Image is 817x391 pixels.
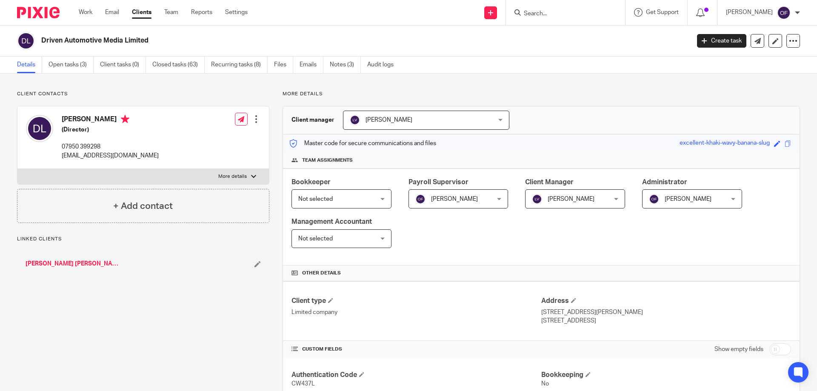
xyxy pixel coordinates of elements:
[17,32,35,50] img: svg%3E
[17,91,269,97] p: Client contacts
[523,10,600,18] input: Search
[291,116,334,124] h3: Client manager
[291,218,372,225] span: Management Accountant
[431,196,478,202] span: [PERSON_NAME]
[541,371,791,380] h4: Bookkeeping
[298,196,333,202] span: Not selected
[541,297,791,305] h4: Address
[164,8,178,17] a: Team
[548,196,594,202] span: [PERSON_NAME]
[649,194,659,204] img: svg%3E
[680,139,770,148] div: excellent-khaki-wavy-banana-slug
[298,236,333,242] span: Not selected
[697,34,746,48] a: Create task
[541,308,791,317] p: [STREET_ADDRESS][PERSON_NAME]
[291,297,541,305] h4: Client type
[714,345,763,354] label: Show empty fields
[415,194,426,204] img: svg%3E
[17,57,42,73] a: Details
[302,157,353,164] span: Team assignments
[132,8,151,17] a: Clients
[330,57,361,73] a: Notes (3)
[642,179,687,186] span: Administrator
[350,115,360,125] img: svg%3E
[62,151,159,160] p: [EMAIL_ADDRESS][DOMAIN_NAME]
[49,57,94,73] a: Open tasks (3)
[100,57,146,73] a: Client tasks (0)
[541,381,549,387] span: No
[665,196,711,202] span: [PERSON_NAME]
[152,57,205,73] a: Closed tasks (63)
[17,7,60,18] img: Pixie
[289,139,436,148] p: Master code for secure communications and files
[532,194,542,204] img: svg%3E
[777,6,791,20] img: svg%3E
[62,115,159,126] h4: [PERSON_NAME]
[218,173,247,180] p: More details
[291,308,541,317] p: Limited company
[211,57,268,73] a: Recurring tasks (8)
[525,179,574,186] span: Client Manager
[121,115,129,123] i: Primary
[291,381,315,387] span: CW437L
[300,57,323,73] a: Emails
[366,117,412,123] span: [PERSON_NAME]
[79,8,92,17] a: Work
[291,371,541,380] h4: Authentication Code
[274,57,293,73] a: Files
[541,317,791,325] p: [STREET_ADDRESS]
[291,346,541,353] h4: CUSTOM FIELDS
[62,126,159,134] h5: (Director)
[105,8,119,17] a: Email
[62,143,159,151] p: 07950 399298
[408,179,468,186] span: Payroll Supervisor
[191,8,212,17] a: Reports
[367,57,400,73] a: Audit logs
[291,179,331,186] span: Bookkeeper
[26,115,53,142] img: svg%3E
[26,260,120,268] a: [PERSON_NAME] [PERSON_NAME]
[17,236,269,243] p: Linked clients
[646,9,679,15] span: Get Support
[302,270,341,277] span: Other details
[41,36,556,45] h2: Driven Automotive Media Limited
[113,200,173,213] h4: + Add contact
[283,91,800,97] p: More details
[726,8,773,17] p: [PERSON_NAME]
[225,8,248,17] a: Settings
